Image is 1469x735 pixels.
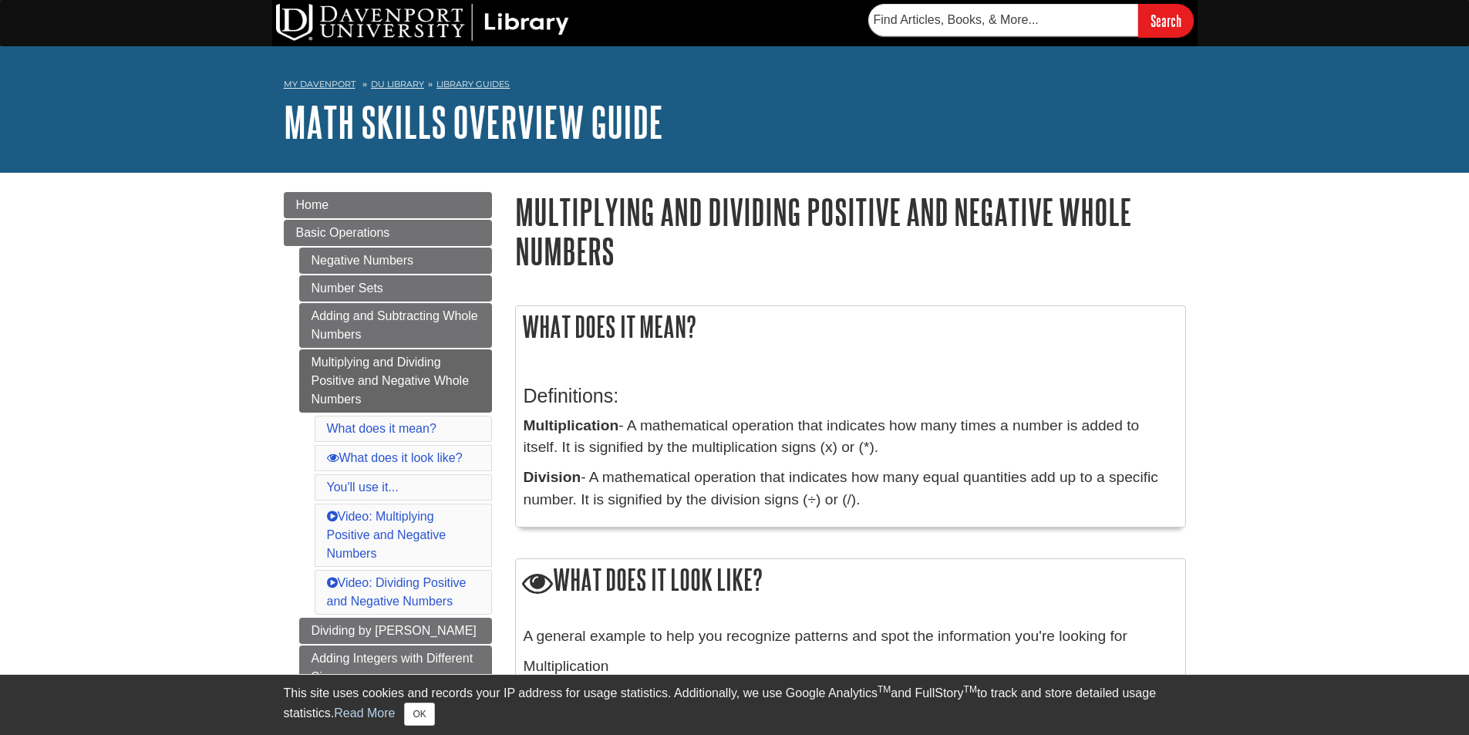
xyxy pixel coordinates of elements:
a: Number Sets [299,275,492,302]
a: Library Guides [436,79,510,89]
input: Search [1138,4,1194,37]
a: Adding and Subtracting Whole Numbers [299,303,492,348]
p: - A mathematical operation that indicates how many equal quantities add up to a specific number. ... [524,467,1178,511]
a: DU Library [371,79,424,89]
a: What does it mean? [327,422,436,435]
h3: Definitions: [524,385,1178,407]
img: DU Library [276,4,569,41]
a: Multiplying and Dividing Positive and Negative Whole Numbers [299,349,492,413]
a: You'll use it... [327,480,399,494]
sup: TM [878,684,891,695]
h2: What does it look like? [516,559,1185,603]
input: Find Articles, Books, & More... [868,4,1138,36]
a: Negative Numbers [299,248,492,274]
strong: Division [524,469,581,485]
p: - A mathematical operation that indicates how many times a number is added to itself. It is signi... [524,415,1178,460]
a: What does it look like? [327,451,463,464]
span: Basic Operations [296,226,390,239]
div: This site uses cookies and records your IP address for usage statistics. Additionally, we use Goo... [284,684,1186,726]
p: A general example to help you recognize patterns and spot the information you're looking for [524,625,1178,648]
a: Video: Dividing Positive and Negative Numbers [327,576,467,608]
a: Basic Operations [284,220,492,246]
h1: Multiplying and Dividing Positive and Negative Whole Numbers [515,192,1186,271]
a: Read More [334,706,395,720]
span: Home [296,198,329,211]
a: Dividing by [PERSON_NAME] [299,618,492,644]
a: My Davenport [284,78,355,91]
a: Video: Multiplying Positive and Negative Numbers [327,510,446,560]
h2: What does it mean? [516,306,1185,347]
a: Home [284,192,492,218]
button: Close [404,703,434,726]
a: Math Skills Overview Guide [284,98,663,146]
sup: TM [964,684,977,695]
strong: Multiplication [524,417,619,433]
nav: breadcrumb [284,74,1186,99]
a: Adding Integers with Different Signs [299,646,492,690]
form: Searches DU Library's articles, books, and more [868,4,1194,37]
